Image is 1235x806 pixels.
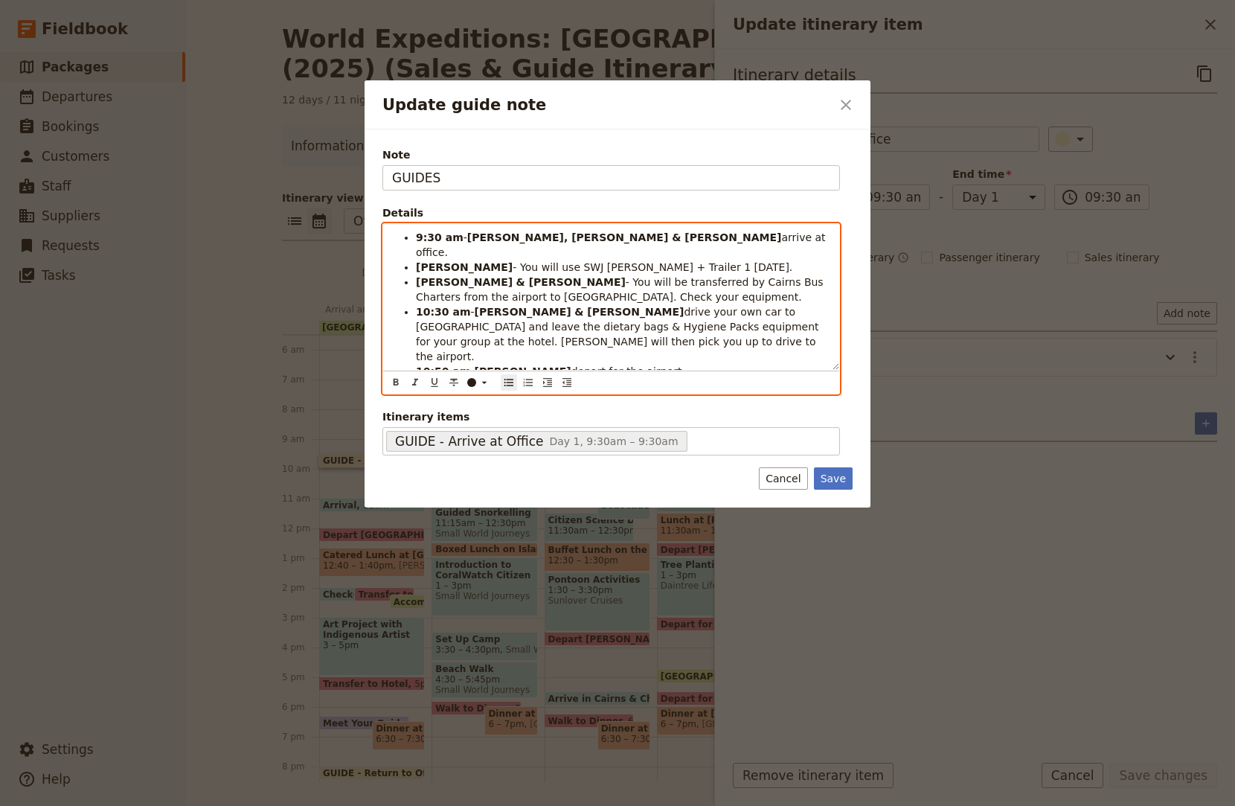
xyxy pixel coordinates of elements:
[382,94,830,116] h2: Update guide note
[470,365,474,377] span: -
[466,377,495,388] div: ​
[446,374,462,391] button: Format strikethrough
[475,306,571,318] strong: [PERSON_NAME]
[416,306,470,318] strong: 10:30 am
[382,147,840,162] span: Note
[416,365,470,377] strong: 10:50 am
[516,276,626,288] strong: & [PERSON_NAME]
[549,435,678,447] span: Day 1, 9:30am – 9:30am
[407,374,423,391] button: Format italic
[759,467,807,490] button: Cancel
[539,374,556,391] button: Increase indent
[520,261,792,273] span: You will use SWJ [PERSON_NAME] + Trailer 1 [DATE].
[571,365,685,377] span: depart for the airport.
[574,306,684,318] strong: & [PERSON_NAME]
[463,231,467,243] span: -
[382,165,840,191] input: Note
[501,374,517,391] button: Bulleted list
[470,306,474,318] span: -
[467,231,782,243] strong: [PERSON_NAME], [PERSON_NAME] & [PERSON_NAME]
[416,276,513,288] strong: [PERSON_NAME]
[513,261,516,273] span: -
[833,92,859,118] button: Close dialog
[382,205,840,220] div: Details
[475,365,571,377] strong: [PERSON_NAME]
[463,374,493,391] button: ​
[559,374,575,391] button: Decrease indent
[520,374,536,391] button: Numbered list
[395,432,543,450] span: GUIDE - Arrive at Office
[382,409,840,424] span: Itinerary items
[388,374,404,391] button: Format bold
[416,231,463,243] strong: 9:30 am
[416,261,513,273] strong: [PERSON_NAME]
[814,467,853,490] button: Save
[426,374,443,391] button: Format underline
